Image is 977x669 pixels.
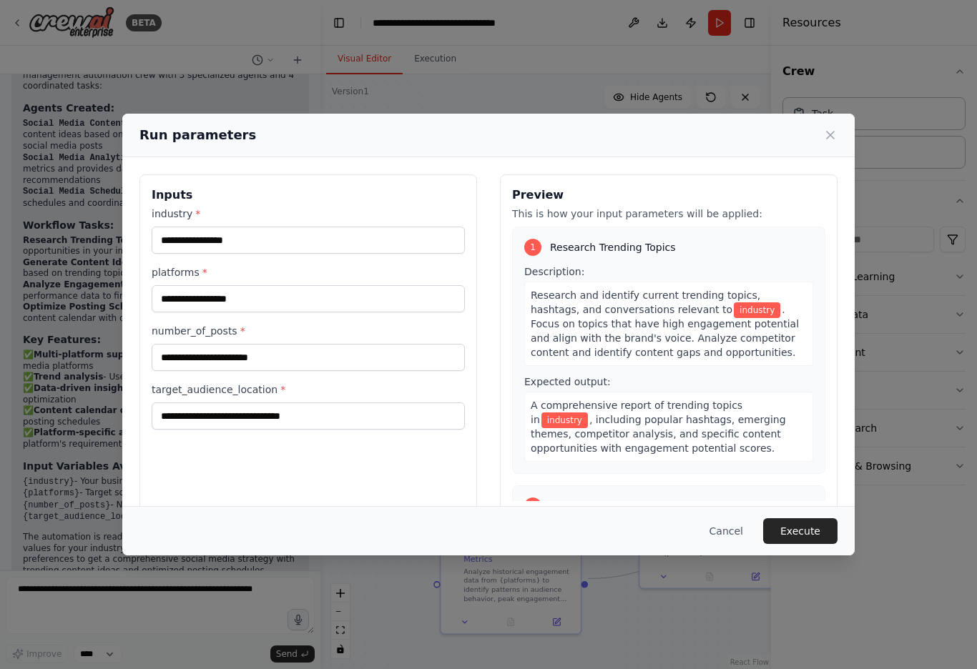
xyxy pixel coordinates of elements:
[524,266,584,277] span: Description:
[152,207,465,221] label: industry
[524,239,541,256] div: 1
[531,414,786,454] span: , including popular hashtags, emerging themes, competitor analysis, and specific content opportun...
[550,499,669,513] span: Generate Content Ideas
[152,324,465,338] label: number_of_posts
[531,289,760,315] span: Research and identify current trending topics, hashtags, and conversations relevant to
[152,187,465,204] h3: Inputs
[139,125,256,145] h2: Run parameters
[152,382,465,397] label: target_audience_location
[152,265,465,279] label: platforms
[734,302,780,318] span: Variable: industry
[512,207,825,221] p: This is how your input parameters will be applied:
[524,376,611,387] span: Expected output:
[763,518,838,544] button: Execute
[541,412,588,428] span: Variable: industry
[531,400,742,425] span: A comprehensive report of trending topics in
[698,518,755,544] button: Cancel
[524,497,541,515] div: 2
[550,240,676,254] span: Research Trending Topics
[512,187,825,204] h3: Preview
